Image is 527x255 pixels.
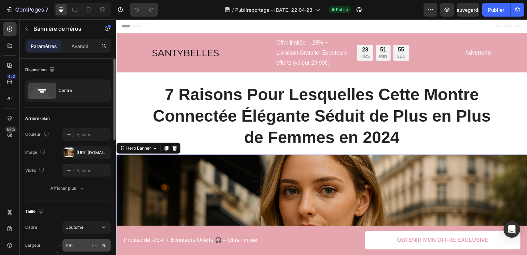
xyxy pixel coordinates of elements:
button: Afficher plus [25,182,111,195]
div: Ajouter... [77,168,109,174]
div: Bêta [5,126,17,132]
div: Ajouter... [77,132,109,138]
div: [URL][DOMAIN_NAME] [77,150,109,156]
div: Centre [59,83,101,98]
div: 55 [282,27,291,35]
span: / [232,6,234,13]
p: MIN [265,35,273,40]
font: Arrière-plan [25,115,50,122]
p: Advertorial [352,30,378,38]
p: Avancé [71,42,88,50]
h1: 7 Raisons Pour Lesquelles Cette Montre Connectée Élégante Séduit de Plus en Plus de Femmes en 2024 [35,65,379,131]
div: Hero Banner [9,127,36,133]
label: Cadre [25,224,37,230]
p: 7 [45,6,48,14]
p: OBTENIR MON OFFRE EXCLUSIVE [282,219,375,226]
div: Ouvrez Intercom Messenger [504,221,520,238]
font: Afficher plus [50,185,76,191]
button: Publier [482,3,510,17]
div: 51 [265,27,273,35]
button: 7 [3,3,51,17]
img: gempages_580951618577499054-9c21b9c5-fac8-4298-a0bc-44a53c17a09b.png [35,25,104,42]
font: Disposition [25,67,47,73]
div: 450 [7,74,17,79]
span: Publireportage - [DATE] 22:04:23 [235,6,312,13]
div: Annuler/Rétablir [130,3,158,17]
div: 23 [246,27,255,35]
iframe: Design area [116,19,527,255]
font: Px [92,242,97,248]
button: Px [100,241,108,249]
span: Publié [336,7,348,13]
p: Hero Banner [33,25,92,33]
button: Sauvegarder [457,3,479,17]
p: SEC [282,35,291,40]
font: Vidéo [25,167,36,173]
font: Publier [488,6,504,13]
font: Couleur [25,131,41,138]
span: Coutume [66,224,83,230]
font: Image [25,149,37,155]
label: Largeur [25,242,41,248]
font: Taille [25,208,36,215]
span: Sauvegarder [454,7,483,13]
a: OBTENIR MON OFFRE EXCLUSIVE [250,214,407,232]
p: HRS [246,35,255,40]
button: % [90,241,98,249]
p: Offre limitée : -25% + Livraison Gratuite Écouteurs offerts (valeur 29,99€) [161,19,233,49]
input: Px% [62,239,111,252]
div: % [102,242,106,248]
p: Paramètres [31,42,57,50]
button: Coutume [62,221,111,234]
